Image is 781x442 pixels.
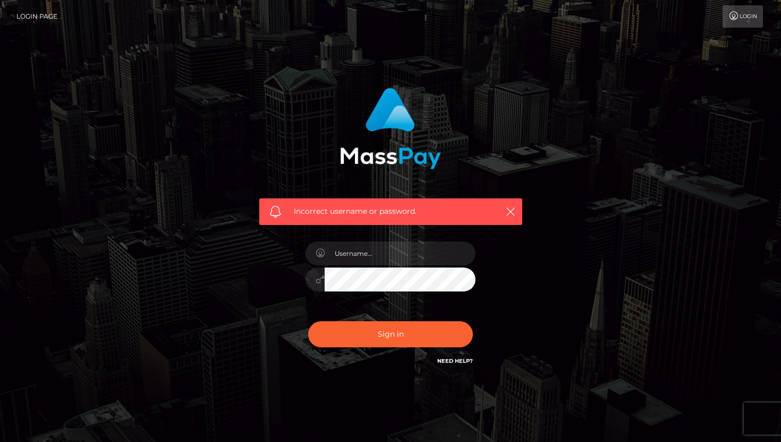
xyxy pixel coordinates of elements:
[16,5,57,28] a: Login Page
[340,88,441,169] img: MassPay Login
[308,321,473,347] button: Sign in
[325,241,476,265] input: Username...
[437,357,473,364] a: Need Help?
[294,206,488,217] span: Incorrect username or password.
[723,5,763,28] a: Login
